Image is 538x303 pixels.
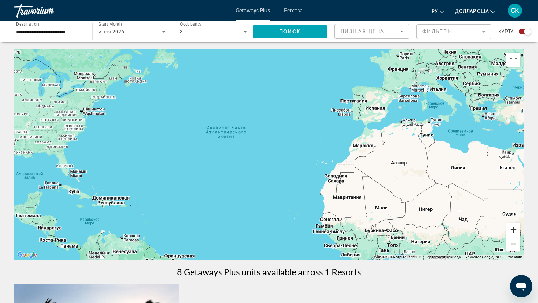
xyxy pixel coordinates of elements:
[16,250,39,260] img: Google
[14,1,84,20] a: Травориум
[340,27,403,35] mat-select: Sort by
[506,237,520,251] button: Уменьшить
[455,8,489,14] font: доллар США
[180,29,183,34] span: 3
[98,22,122,27] span: Start Month
[508,255,522,259] a: Условия (ссылка откроется в новой вкладке)
[180,22,202,27] span: Occupancy
[432,8,438,14] font: ру
[284,8,303,13] a: Бегства
[236,8,270,13] a: Getaways Plus
[98,29,124,34] span: июля 2026
[506,3,524,18] button: Меню пользователя
[506,53,520,67] button: Включить полноэкранный режим
[510,275,532,297] iframe: Кнопка, открывающая окно обмена сообщениями; идет разговор
[511,7,519,14] font: СК
[498,27,514,36] span: карта
[340,28,384,34] span: Низшая цена
[253,25,327,38] button: Поиск
[391,255,421,260] button: Быстрые клавиши
[16,250,39,260] a: Открыть эту область в Google Картах (в новом окне)
[279,29,301,34] span: Поиск
[506,223,520,237] button: Увеличить
[432,6,444,16] button: Изменить язык
[177,267,361,277] h1: 8 Getaways Plus units available across 1 Resorts
[416,24,491,39] button: Filter
[16,21,39,26] span: Destination
[426,255,504,259] span: Картографические данные ©2025 Google, INEGI
[455,6,495,16] button: Изменить валюту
